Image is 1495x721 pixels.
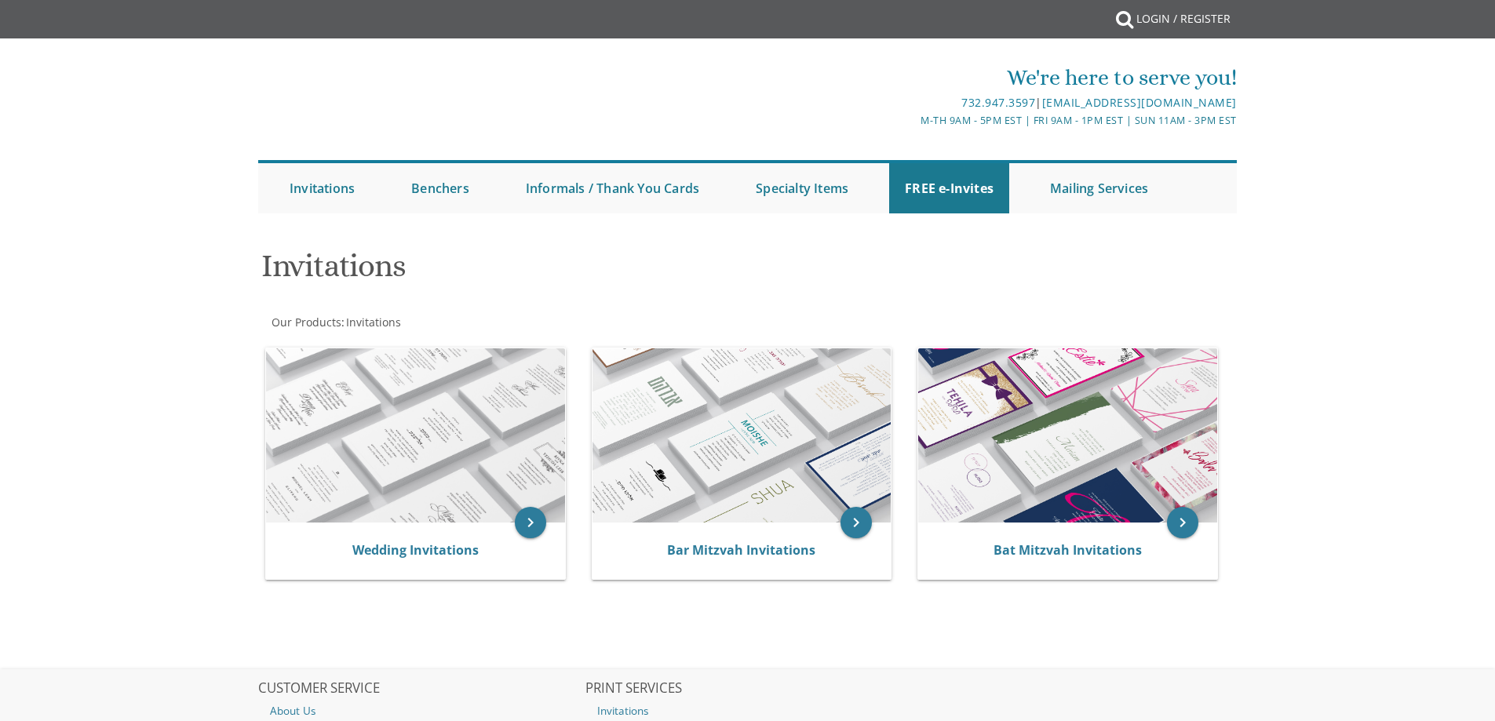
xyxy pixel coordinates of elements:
[346,315,401,330] span: Invitations
[585,681,910,697] h2: PRINT SERVICES
[274,163,370,213] a: Invitations
[585,701,910,721] a: Invitations
[840,507,872,538] a: keyboard_arrow_right
[593,348,892,523] img: Bar Mitzvah Invitations
[396,163,485,213] a: Benchers
[270,315,341,330] a: Our Products
[961,95,1035,110] a: 732.947.3597
[261,249,902,295] h1: Invitations
[585,93,1237,112] div: |
[510,163,715,213] a: Informals / Thank You Cards
[889,163,1009,213] a: FREE e-Invites
[352,541,479,559] a: Wedding Invitations
[258,681,583,697] h2: CUSTOMER SERVICE
[258,315,748,330] div: :
[1042,95,1237,110] a: [EMAIL_ADDRESS][DOMAIN_NAME]
[345,315,401,330] a: Invitations
[740,163,864,213] a: Specialty Items
[585,62,1237,93] div: We're here to serve you!
[1034,163,1164,213] a: Mailing Services
[258,701,583,721] a: About Us
[585,112,1237,129] div: M-Th 9am - 5pm EST | Fri 9am - 1pm EST | Sun 11am - 3pm EST
[1167,507,1198,538] a: keyboard_arrow_right
[994,541,1142,559] a: Bat Mitzvah Invitations
[667,541,815,559] a: Bar Mitzvah Invitations
[918,348,1217,523] img: Bat Mitzvah Invitations
[266,348,565,523] img: Wedding Invitations
[515,507,546,538] a: keyboard_arrow_right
